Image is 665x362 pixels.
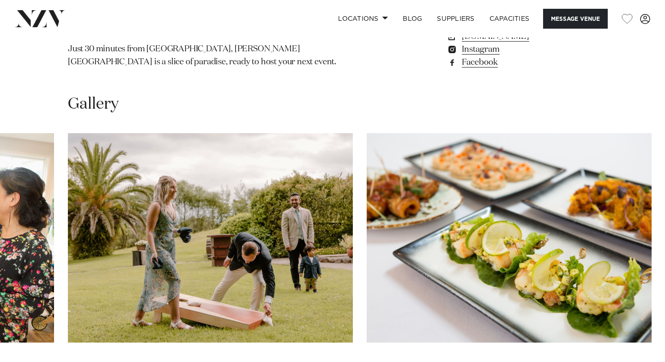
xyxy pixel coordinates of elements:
a: Facebook [447,56,597,69]
a: SUPPLIERS [429,9,482,29]
swiper-slide: 13 / 30 [68,133,353,343]
h2: Gallery [68,94,119,115]
swiper-slide: 14 / 30 [367,133,652,343]
button: Message Venue [543,9,608,29]
img: nzv-logo.png [15,10,65,27]
a: Capacities [482,9,537,29]
a: Instagram [447,43,597,56]
a: BLOG [395,9,429,29]
a: Locations [331,9,395,29]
